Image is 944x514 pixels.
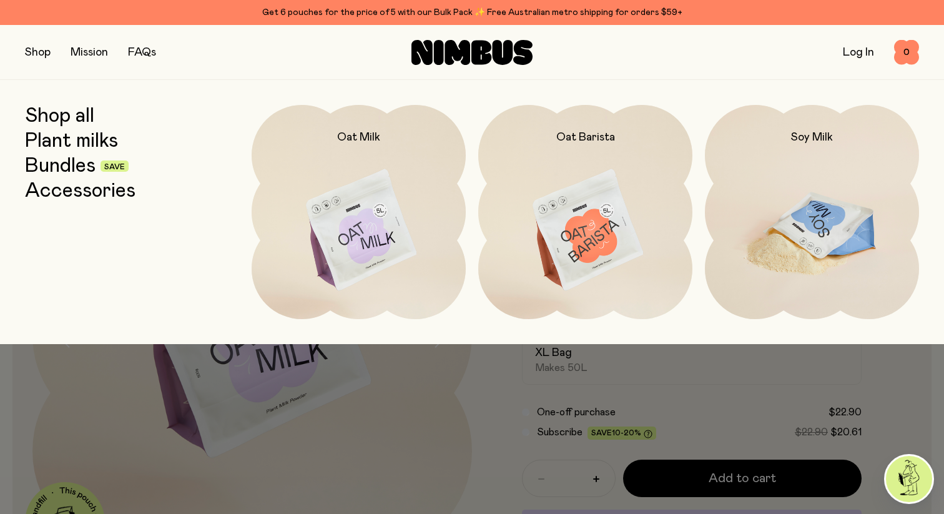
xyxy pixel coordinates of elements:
[705,105,919,319] a: Soy Milk
[25,180,135,202] a: Accessories
[252,105,466,319] a: Oat Milk
[25,130,118,152] a: Plant milks
[128,47,156,58] a: FAQs
[71,47,108,58] a: Mission
[337,130,380,145] h2: Oat Milk
[25,155,96,177] a: Bundles
[556,130,615,145] h2: Oat Barista
[104,163,125,171] span: Save
[894,40,919,65] button: 0
[25,5,919,20] div: Get 6 pouches for the price of 5 with our Bulk Pack ✨ Free Australian metro shipping for orders $59+
[843,47,874,58] a: Log In
[25,105,94,127] a: Shop all
[886,456,932,502] img: agent
[791,130,833,145] h2: Soy Milk
[478,105,692,319] a: Oat Barista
